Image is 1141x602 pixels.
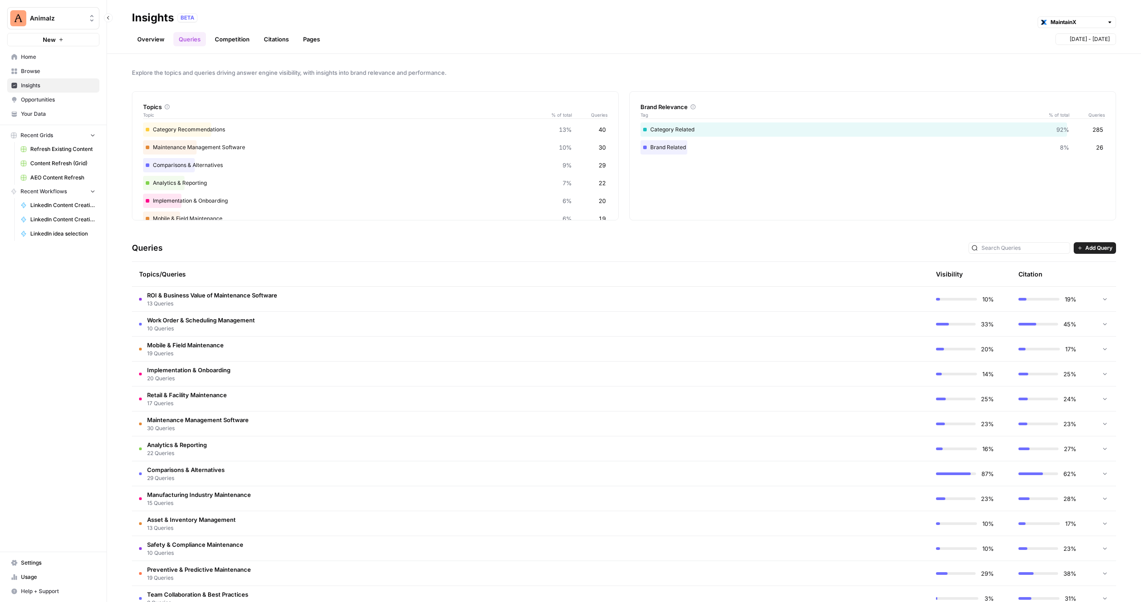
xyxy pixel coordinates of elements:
span: Tag [640,111,1042,118]
span: 25% [1063,370,1076,378]
a: LinkedIn idea selection [16,227,99,241]
a: Opportunities [7,93,99,107]
span: 30 Queries [147,424,249,432]
span: 23% [981,494,994,503]
button: Workspace: Animalz [7,7,99,29]
span: 87% [981,469,994,478]
span: Queries [1069,111,1105,118]
a: AEO Content Refresh [16,171,99,185]
div: Comparisons & Alternatives [143,158,607,172]
div: BETA [177,13,197,22]
div: Category Related [640,122,1105,137]
img: Animalz Logo [10,10,26,26]
span: 20% [981,345,994,354]
span: 62% [1063,469,1076,478]
div: Topics/Queries [139,262,837,286]
span: 6% [562,214,572,223]
span: 19 Queries [147,574,251,582]
span: Preventive & Predictive Maintenance [147,565,251,574]
a: Insights [7,78,99,93]
span: 19 [599,214,606,223]
button: Help + Support [7,584,99,598]
span: [DATE] - [DATE] [1070,35,1110,43]
span: Browse [21,67,95,75]
span: 33% [981,320,994,329]
span: 45% [1063,320,1076,329]
div: Brand Relevance [640,102,1105,111]
span: 29 [599,161,606,170]
span: Queries [572,111,607,118]
span: Animalz [30,14,84,23]
button: Add Query [1074,242,1116,254]
span: 23% [981,419,994,428]
span: Recent Grids [21,131,53,139]
div: Brand Related [640,140,1105,155]
span: 6% [562,196,572,205]
span: 285 [1092,125,1103,134]
div: Analytics & Reporting [143,176,607,190]
div: Visibility [936,270,963,279]
h3: Queries [132,242,163,254]
span: New [43,35,56,44]
button: Recent Grids [7,129,99,142]
span: Work Order & Scheduling Management [147,316,255,325]
span: 28% [1063,494,1076,503]
span: 38% [1063,569,1076,578]
span: Mobile & Field Maintenance [147,341,224,350]
span: Add Query [1085,244,1112,252]
span: Explore the topics and queries driving answer engine visibility, with insights into brand relevan... [132,68,1116,77]
span: Content Refresh (Grid) [30,159,95,167]
div: Implementation & Onboarding [143,194,607,208]
div: Topics [143,102,607,111]
div: Category Recommendations [143,122,607,137]
span: 17% [1065,519,1076,528]
span: 10% [982,544,994,553]
div: Maintenance Management Software [143,140,607,155]
a: Overview [132,32,170,46]
span: 10 Queries [147,325,255,333]
span: Usage [21,573,95,581]
a: Queries [173,32,206,46]
span: Refresh Existing Content [30,145,95,153]
span: 13 Queries [147,524,236,532]
span: LinkedIn Content Creation v2 [30,201,95,209]
a: Your Data [7,107,99,121]
span: 25% [981,395,994,403]
span: Comparisons & Alternatives [147,465,225,474]
a: LinkedIn Content Creation v2 [16,198,99,212]
a: Browse [7,64,99,78]
span: 14% [982,370,994,378]
span: Retail & Facility Maintenance [147,390,227,399]
span: Maintenance Management Software [147,415,249,424]
span: ROI & Business Value of Maintenance Software [147,291,277,300]
span: 40 [599,125,606,134]
span: 15 Queries [147,499,251,507]
span: 26 [1096,143,1103,152]
a: Pages [298,32,325,46]
a: Home [7,50,99,64]
span: % of total [545,111,572,118]
span: Home [21,53,95,61]
span: 27% [1064,444,1076,453]
span: 23% [1063,544,1076,553]
span: 7% [562,179,572,187]
a: Refresh Existing Content [16,142,99,156]
span: % of total [1042,111,1069,118]
span: 22 Queries [147,449,207,457]
button: [DATE] - [DATE] [1055,33,1116,45]
span: 30 [599,143,606,152]
a: Citations [259,32,294,46]
span: 29% [981,569,994,578]
input: Search Queries [981,244,1067,252]
span: Opportunities [21,96,95,104]
span: Implementation & Onboarding [147,366,230,374]
div: Mobile & Field Maintenance [143,212,607,226]
span: AEO Content Refresh [30,174,95,182]
div: Insights [132,11,174,25]
span: 16% [982,444,994,453]
span: 17 Queries [147,399,227,407]
span: 10% [982,519,994,528]
span: Analytics & Reporting [147,440,207,449]
span: 19% [1065,295,1076,304]
span: Recent Workflows [21,187,67,195]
